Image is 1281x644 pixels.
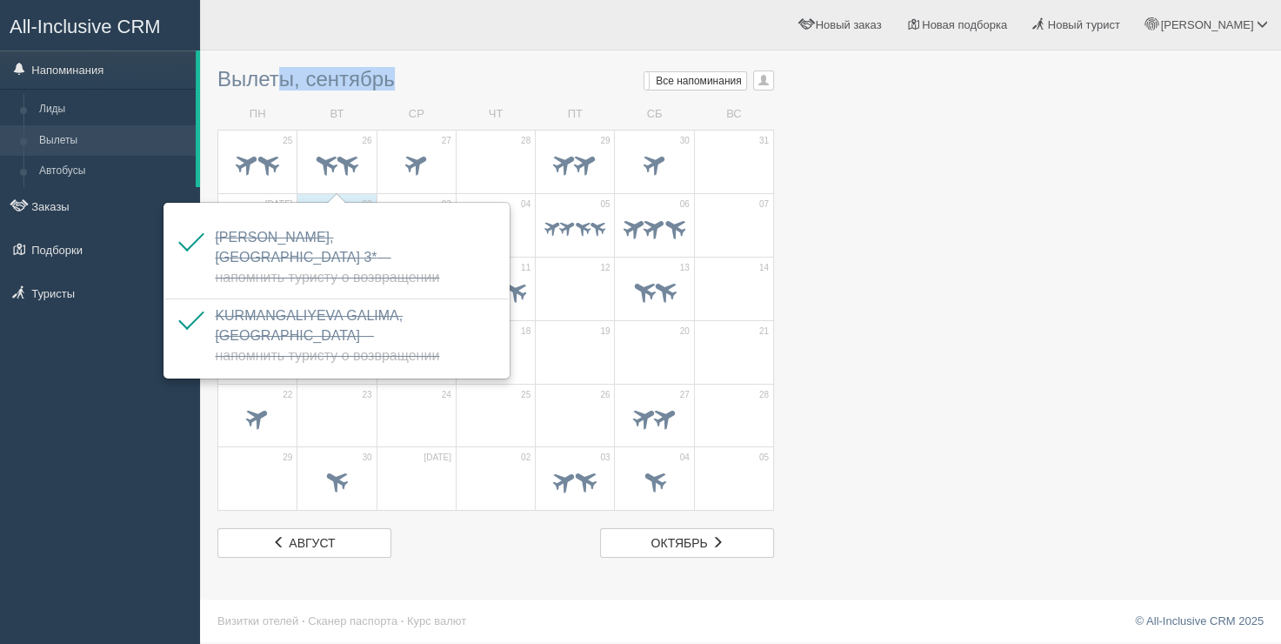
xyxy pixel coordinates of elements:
[600,325,610,338] span: 19
[680,325,690,338] span: 20
[424,452,450,464] span: [DATE]
[215,308,439,363] span: KURMANGALIYEVA GALIMA, [GEOGRAPHIC_DATA]
[377,99,456,130] td: СР
[1135,614,1264,627] a: © All-Inclusive CRM 2025
[759,389,769,401] span: 28
[283,135,292,147] span: 25
[442,198,451,211] span: 03
[217,614,298,627] a: Визитки отелей
[694,99,773,130] td: ВС
[759,325,769,338] span: 21
[521,135,530,147] span: 28
[521,198,530,211] span: 04
[521,452,530,464] span: 02
[680,262,690,274] span: 13
[816,18,882,31] span: Новый заказ
[31,94,196,125] a: Лиды
[362,452,371,464] span: 30
[615,99,694,130] td: СБ
[215,250,439,285] span: — Напомнить туристу о возвращении
[265,198,292,211] span: [DATE]
[217,68,774,91] h3: Вылеты, сентябрь
[362,198,371,211] span: 02
[536,99,615,130] td: ПТ
[759,135,769,147] span: 31
[600,528,774,558] a: октябрь
[308,614,397,627] a: Сканер паспорта
[759,198,769,211] span: 07
[680,389,690,401] span: 27
[680,135,690,147] span: 30
[600,262,610,274] span: 12
[401,614,404,627] span: ·
[31,156,196,187] a: Автобусы
[600,135,610,147] span: 29
[289,536,335,550] span: август
[521,325,530,338] span: 18
[1048,18,1120,31] span: Новый турист
[680,452,690,464] span: 04
[297,99,377,130] td: ВТ
[283,452,292,464] span: 29
[283,389,292,401] span: 22
[362,135,371,147] span: 26
[1160,18,1253,31] span: [PERSON_NAME]
[362,389,371,401] span: 23
[217,528,391,558] a: август
[302,614,305,627] span: ·
[600,198,610,211] span: 05
[215,230,439,285] span: [PERSON_NAME], [GEOGRAPHIC_DATA] 3*
[759,262,769,274] span: 14
[680,198,690,211] span: 06
[31,125,196,157] a: Вылеты
[521,262,530,274] span: 11
[600,389,610,401] span: 26
[407,614,466,627] a: Курс валют
[600,452,610,464] span: 03
[922,18,1007,31] span: Новая подборка
[456,99,535,130] td: ЧТ
[218,99,297,130] td: ПН
[442,389,451,401] span: 24
[215,308,439,363] a: KURMANGALIYEVA GALIMA, [GEOGRAPHIC_DATA]— Напомнить туристу о возвращении
[759,452,769,464] span: 05
[651,536,707,550] span: октябрь
[10,16,161,37] span: All-Inclusive CRM
[215,230,439,285] a: [PERSON_NAME], [GEOGRAPHIC_DATA] 3*— Напомнить туристу о возвращении
[1,1,199,49] a: All-Inclusive CRM
[521,389,530,401] span: 25
[442,135,451,147] span: 27
[656,75,742,87] span: Все напоминания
